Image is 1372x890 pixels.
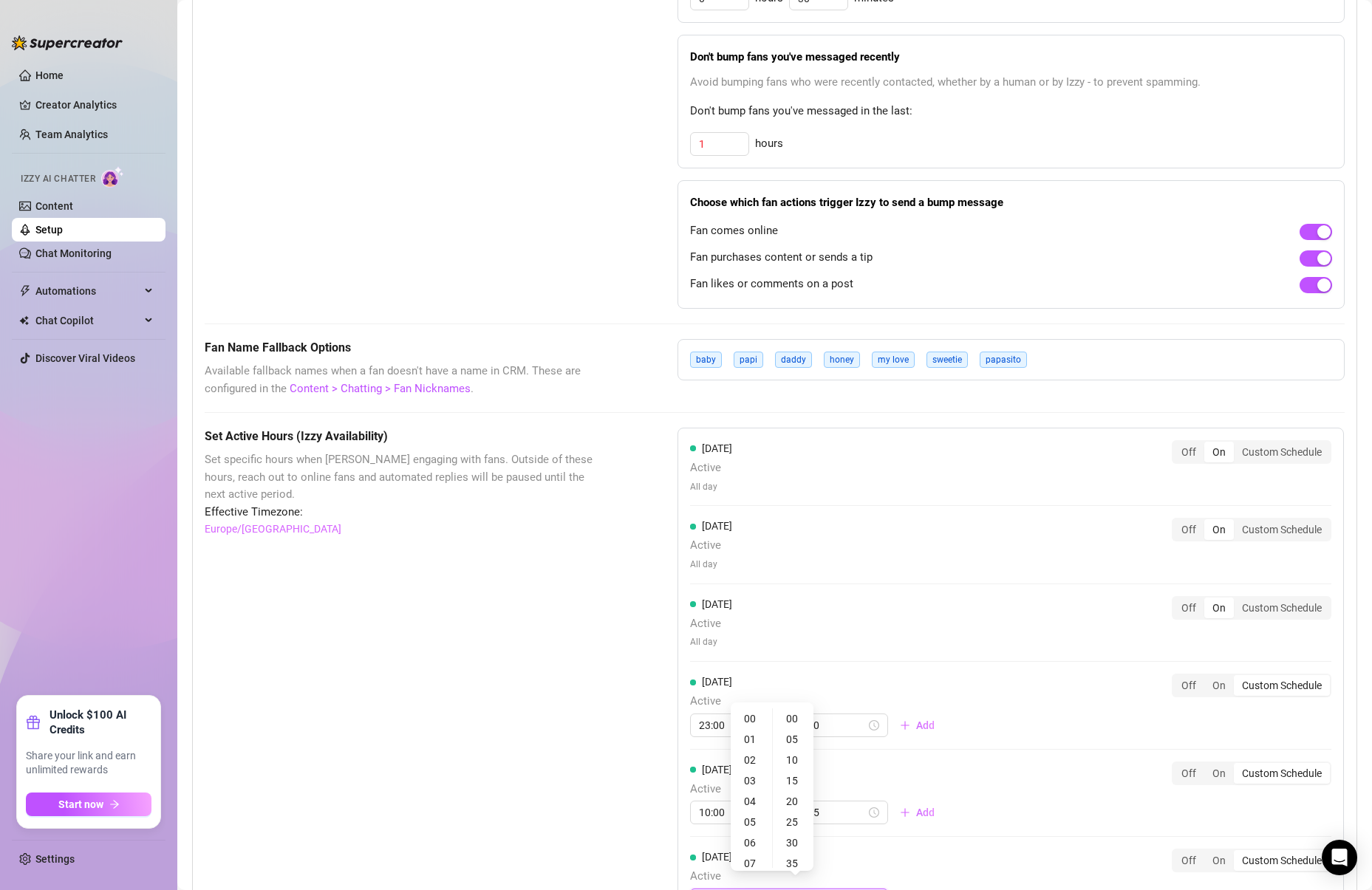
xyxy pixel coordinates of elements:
[734,750,769,770] div: 02
[690,480,732,494] span: All day
[1322,840,1357,875] div: Open Intercom Messenger
[690,459,732,477] span: Active
[702,598,732,610] span: [DATE]
[1173,519,1204,540] div: Off
[690,74,1332,92] span: Avoid bumping fans who were recently contacted, whether by a human or by Izzy - to prevent spamming.
[35,224,63,236] a: Setup
[900,807,910,818] span: plus
[1172,674,1331,697] div: segmented control
[1204,519,1234,540] div: On
[1172,518,1331,541] div: segmented control
[1173,763,1204,784] div: Off
[690,50,900,64] strong: Don't bump fans you've messaged recently
[205,451,604,504] span: Set specific hours when [PERSON_NAME] engaging with fans. Outside of these hours, reach out to on...
[734,812,769,832] div: 05
[690,352,722,368] span: baby
[775,352,812,368] span: daddy
[690,868,946,886] span: Active
[980,352,1027,368] span: papasito
[205,428,604,445] h5: Set Active Hours (Izzy Availability)
[776,791,811,812] div: 20
[35,69,64,81] a: Home
[290,382,471,395] a: Content > Chatting > Fan Nicknames
[1204,850,1234,871] div: On
[12,35,123,50] img: logo-BBDzfeDw.svg
[690,249,873,267] span: Fan purchases content or sends a tip
[50,708,151,737] strong: Unlock $100 AI Credits
[35,129,108,140] a: Team Analytics
[734,853,769,874] div: 07
[1234,442,1330,462] div: Custom Schedule
[699,804,771,821] input: Start time
[1173,442,1204,462] div: Off
[1234,598,1330,618] div: Custom Schedule
[734,832,769,853] div: 06
[35,853,75,865] a: Settings
[888,801,946,824] button: Add
[888,713,946,737] button: Add
[1173,598,1204,618] div: Off
[690,222,778,240] span: Fan comes online
[690,537,732,555] span: Active
[19,285,31,297] span: thunderbolt
[776,750,811,770] div: 10
[690,103,1332,120] span: Don't bump fans you've messaged in the last:
[1204,763,1234,784] div: On
[35,279,140,303] span: Automations
[26,715,41,730] span: gift
[1234,675,1330,696] div: Custom Schedule
[793,804,866,821] input: End time
[19,315,29,326] img: Chat Copilot
[690,693,946,711] span: Active
[702,851,732,863] span: [DATE]
[35,352,135,364] a: Discover Viral Videos
[776,729,811,750] div: 05
[690,558,732,572] span: All day
[734,352,763,368] span: papi
[1172,849,1331,872] div: segmented control
[1234,763,1330,784] div: Custom Schedule
[26,793,151,816] button: Start nowarrow-right
[1204,675,1234,696] div: On
[734,770,769,791] div: 03
[26,749,151,778] span: Share your link and earn unlimited rewards
[1172,761,1331,785] div: segmented control
[702,676,732,688] span: [DATE]
[205,339,604,357] h5: Fan Name Fallback Options
[1234,850,1330,871] div: Custom Schedule
[699,717,771,733] input: Start time
[776,832,811,853] div: 30
[702,520,732,532] span: [DATE]
[776,812,811,832] div: 25
[35,309,140,332] span: Chat Copilot
[58,798,103,810] span: Start now
[21,172,95,186] span: Izzy AI Chatter
[1204,442,1234,462] div: On
[1204,598,1234,618] div: On
[101,166,124,188] img: AI Chatter
[734,791,769,812] div: 04
[1172,440,1331,464] div: segmented control
[690,635,732,649] span: All day
[35,247,112,259] a: Chat Monitoring
[690,275,853,293] span: Fan likes or comments on a post
[690,196,1003,209] strong: Choose which fan actions trigger Izzy to send a bump message
[35,200,73,212] a: Content
[755,135,783,153] span: hours
[205,363,604,397] span: Available fallback names when a fan doesn't have a name in CRM. These are configured in the .
[702,764,732,776] span: [DATE]
[205,521,341,537] a: Europe/[GEOGRAPHIC_DATA]
[1173,675,1204,696] div: Off
[776,770,811,791] div: 15
[702,442,732,454] span: [DATE]
[926,352,968,368] span: sweetie
[776,708,811,729] div: 00
[1173,850,1204,871] div: Off
[824,352,860,368] span: honey
[205,504,604,521] span: Effective Timezone:
[734,729,769,750] div: 01
[900,720,910,730] span: plus
[35,93,154,117] a: Creator Analytics
[1172,596,1331,620] div: segmented control
[872,352,915,368] span: my love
